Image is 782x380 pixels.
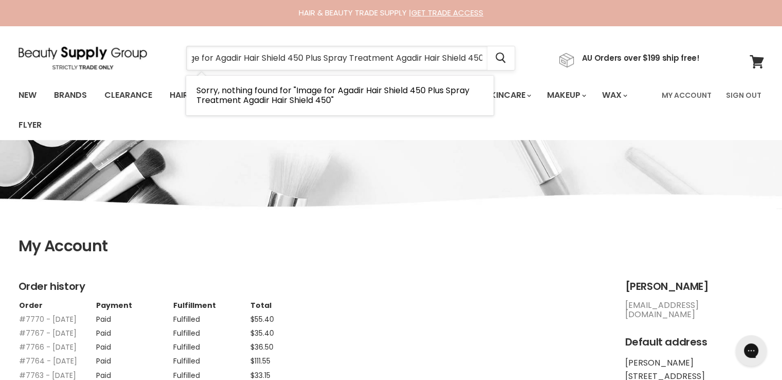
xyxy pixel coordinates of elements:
[411,7,483,18] a: GET TRADE ACCESS
[731,332,772,370] iframe: Gorgias live chat messenger
[96,352,173,366] td: Paid
[19,237,764,255] h1: My Account
[478,84,537,106] a: Skincare
[186,76,494,115] li: No Results
[625,336,764,348] h2: Default address
[6,8,777,18] div: HAIR & BEAUTY TRADE SUPPLY |
[19,281,605,292] h2: Order history
[187,46,487,70] input: Search
[19,301,96,310] th: Order
[11,84,44,106] a: New
[97,84,160,106] a: Clearance
[539,84,592,106] a: Makeup
[11,80,656,140] ul: Main menu
[625,358,764,368] li: [PERSON_NAME]
[487,46,515,70] button: Search
[196,84,469,106] span: Sorry, nothing found for "Image for Agadir Hair Shield 450 Plus Spray Treatment Agadir Hair Shiel...
[625,281,764,292] h2: [PERSON_NAME]
[173,324,250,338] td: Fulfilled
[96,310,173,324] td: Paid
[173,366,250,380] td: Fulfilled
[173,352,250,366] td: Fulfilled
[250,342,274,352] span: $36.50
[173,301,250,310] th: Fulfillment
[250,356,270,366] span: $111.55
[250,328,274,338] span: $35.40
[11,114,49,136] a: Flyer
[96,324,173,338] td: Paid
[186,46,515,71] form: Product
[96,366,173,380] td: Paid
[19,342,77,352] a: #7766 - [DATE]
[19,328,77,338] a: #7767 - [DATE]
[250,301,327,310] th: Total
[6,80,777,140] nav: Main
[594,84,633,106] a: Wax
[96,338,173,352] td: Paid
[162,84,222,106] a: Haircare
[250,314,274,324] span: $55.40
[46,84,95,106] a: Brands
[656,84,718,106] a: My Account
[19,356,77,366] a: #7764 - [DATE]
[173,310,250,324] td: Fulfilled
[96,301,173,310] th: Payment
[19,314,77,324] a: #7770 - [DATE]
[625,299,699,320] a: [EMAIL_ADDRESS][DOMAIN_NAME]
[173,338,250,352] td: Fulfilled
[720,84,768,106] a: Sign Out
